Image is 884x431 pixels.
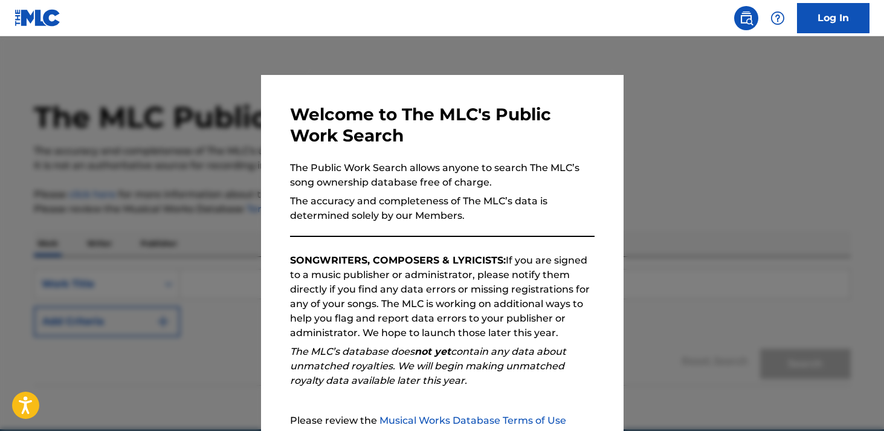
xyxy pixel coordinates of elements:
strong: not yet [415,346,451,357]
iframe: Chat Widget [824,373,884,431]
h3: Welcome to The MLC's Public Work Search [290,104,595,146]
a: Log In [797,3,869,33]
div: Help [766,6,790,30]
p: Please review the [290,413,595,428]
img: help [770,11,785,25]
p: The Public Work Search allows anyone to search The MLC’s song ownership database free of charge. [290,161,595,190]
p: If you are signed to a music publisher or administrator, please notify them directly if you find ... [290,253,595,340]
a: Public Search [734,6,758,30]
a: Musical Works Database Terms of Use [379,415,566,426]
img: MLC Logo [15,9,61,27]
p: The accuracy and completeness of The MLC’s data is determined solely by our Members. [290,194,595,223]
em: The MLC’s database does contain any data about unmatched royalties. We will begin making unmatche... [290,346,566,386]
img: search [739,11,753,25]
strong: SONGWRITERS, COMPOSERS & LYRICISTS: [290,254,506,266]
